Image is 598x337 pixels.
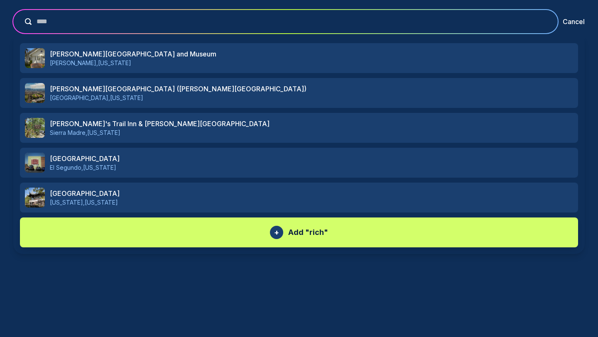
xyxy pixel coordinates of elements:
h3: [GEOGRAPHIC_DATA] [50,154,573,164]
p: [PERSON_NAME] , [US_STATE] [50,59,573,67]
h3: [PERSON_NAME][GEOGRAPHIC_DATA] and Museum [50,49,573,59]
img: Old Town Music Hall [25,153,45,173]
p: [GEOGRAPHIC_DATA] , [US_STATE] [50,94,573,102]
span: + [274,227,279,238]
h3: [GEOGRAPHIC_DATA] [50,188,573,198]
img: Snug Harbor Cultural Center & Botanical Garden [25,188,45,208]
h3: [PERSON_NAME][GEOGRAPHIC_DATA] ([PERSON_NAME][GEOGRAPHIC_DATA]) [50,84,573,94]
p: [US_STATE] , [US_STATE] [50,198,573,207]
img: Steed Park (Richard T. Steed Memorial Park) [25,83,45,103]
img: Lizzie's Trail Inn & Richardson House [25,118,45,138]
p: Add " rich " [288,227,328,238]
button: Cancel [563,17,585,27]
h3: [PERSON_NAME]'s Trail Inn & [PERSON_NAME][GEOGRAPHIC_DATA] [50,119,573,129]
p: El Segundo , [US_STATE] [50,164,573,172]
p: Sierra Madre , [US_STATE] [50,129,573,137]
img: Richard Nixon Presidential Library and Museum [25,48,45,68]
